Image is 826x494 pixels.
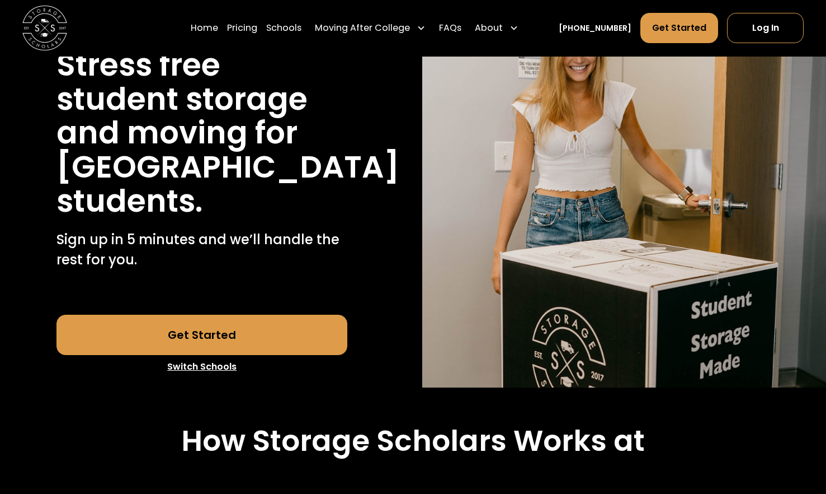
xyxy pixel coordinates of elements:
a: [PHONE_NUMBER] [559,22,631,34]
a: Get Started [640,13,718,43]
div: Moving After College [310,12,430,44]
a: Schools [266,12,301,44]
h2: How Storage Scholars Works at [181,423,645,459]
h1: [GEOGRAPHIC_DATA] [56,150,399,184]
a: Home [191,12,218,44]
div: About [470,12,523,44]
a: Log In [727,13,803,43]
div: Moving After College [315,21,410,35]
p: Sign up in 5 minutes and we’ll handle the rest for you. [56,230,347,270]
h1: students. [56,184,202,218]
a: home [22,6,67,50]
a: FAQs [439,12,461,44]
a: Pricing [227,12,257,44]
a: Get Started [56,315,347,355]
h1: Stress free student storage and moving for [56,48,347,150]
img: Storage Scholars main logo [22,6,67,50]
div: About [475,21,503,35]
a: Switch Schools [56,355,347,379]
